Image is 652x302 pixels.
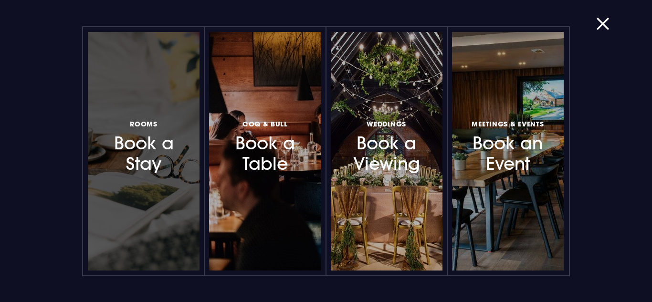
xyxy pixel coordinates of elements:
[367,119,406,128] span: Weddings
[209,32,321,271] a: Coq & BullBook a Table
[106,118,181,175] h3: Book a Stay
[130,119,158,128] span: Rooms
[349,118,424,175] h3: Book a Viewing
[242,119,288,128] span: Coq & Bull
[88,32,200,271] a: RoomsBook a Stay
[331,32,442,271] a: WeddingsBook a Viewing
[452,32,564,271] a: Meetings & EventsBook an Event
[228,118,303,175] h3: Book a Table
[470,118,546,175] h3: Book an Event
[472,119,544,128] span: Meetings & Events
